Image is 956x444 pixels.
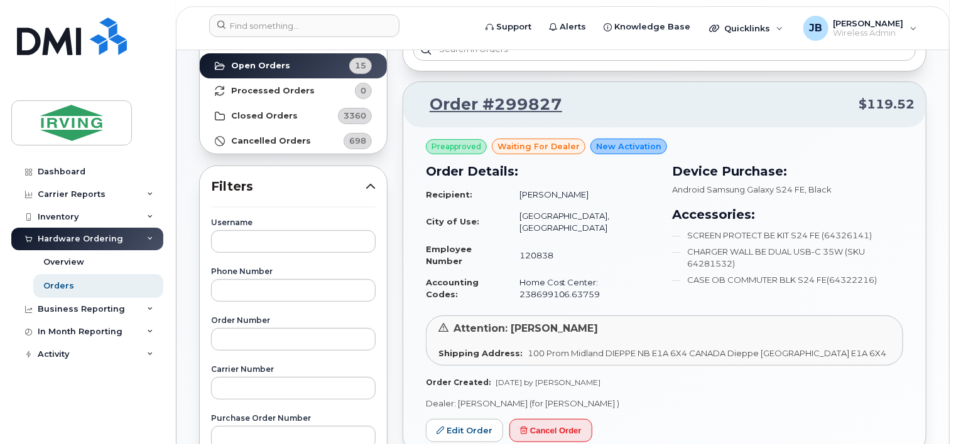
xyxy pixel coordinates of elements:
[672,230,903,241] li: SCREEN PROTECT BE KIT S24 FE (64326141)
[231,136,311,146] strong: Cancelled Orders
[432,141,481,152] span: Preapproved
[211,317,376,324] label: Order Number
[497,140,580,152] span: waiting for dealer
[426,378,491,387] strong: Order Created:
[834,28,904,38] span: Wireless Admin
[595,14,699,40] a: Knowledge Base
[200,129,387,154] a: Cancelled Orders698
[426,216,479,226] strong: City of Use:
[614,21,690,33] span: Knowledge Base
[724,23,770,33] span: Quicklinks
[496,21,531,33] span: Support
[211,366,376,373] label: Carrier Number
[454,322,598,334] span: Attention: [PERSON_NAME]
[426,277,479,299] strong: Accounting Codes:
[528,348,886,358] span: 100 Prom Midland DIEPPE NB E1A 6X4 CANADA Dieppe [GEOGRAPHIC_DATA] E1A 6X4
[809,21,822,36] span: JB
[508,184,657,206] td: [PERSON_NAME]
[200,103,387,129] a: Closed Orders3360
[834,18,904,28] span: [PERSON_NAME]
[211,219,376,226] label: Username
[200,78,387,103] a: Processed Orders0
[209,14,399,37] input: Find something...
[200,53,387,78] a: Open Orders15
[438,348,523,358] strong: Shipping Address:
[560,21,586,33] span: Alerts
[508,238,657,272] td: 120838
[231,86,315,96] strong: Processed Orders
[231,61,290,71] strong: Open Orders
[211,268,376,275] label: Phone Number
[426,398,903,410] p: Dealer: [PERSON_NAME] (for [PERSON_NAME] )
[672,246,903,269] li: CHARGER WALL BE DUAL USB-C 35W (SKU 64281532)
[795,16,926,41] div: Jim Briggs
[496,378,600,387] span: [DATE] by [PERSON_NAME]
[349,135,366,147] span: 698
[508,272,657,305] td: Home Cost Center: 238699106.63759
[211,415,376,422] label: Purchase Order Number
[700,16,792,41] div: Quicklinks
[508,205,657,238] td: [GEOGRAPHIC_DATA], [GEOGRAPHIC_DATA]
[477,14,540,40] a: Support
[211,177,366,196] span: Filters
[805,184,832,194] span: , Black
[426,244,472,266] strong: Employee Number
[361,85,366,97] span: 0
[231,111,298,121] strong: Closed Orders
[596,140,661,152] span: New Activation
[859,95,915,114] span: $119.52
[509,419,592,442] button: Cancel Order
[355,60,366,71] span: 15
[672,274,903,286] li: CASE OB COMMUTER BLK S24 FE(64322216)
[344,110,366,122] span: 3360
[672,162,903,181] h3: Device Purchase:
[426,419,503,442] a: Edit Order
[415,93,562,116] a: Order #299827
[426,162,657,181] h3: Order Details:
[672,205,903,224] h3: Accessories:
[540,14,595,40] a: Alerts
[672,184,805,194] span: Android Samsung Galaxy S24 FE
[426,189,472,199] strong: Recipient:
